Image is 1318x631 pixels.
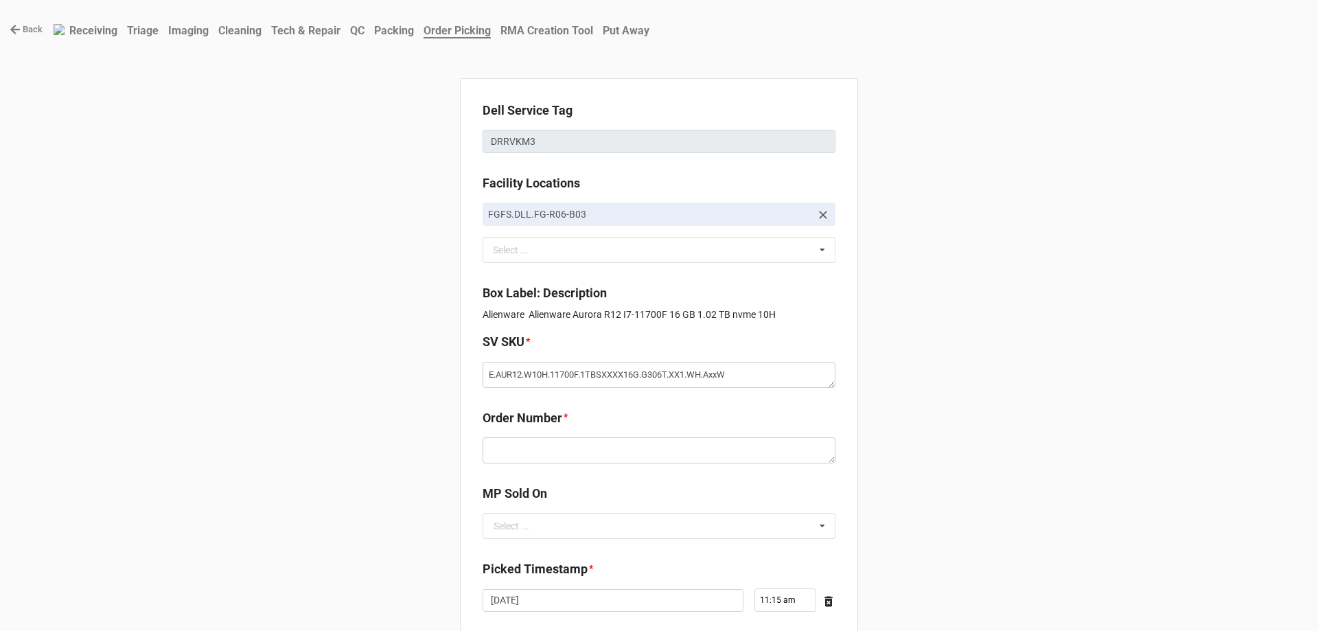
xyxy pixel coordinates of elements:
b: Receiving [69,24,117,37]
a: RMA Creation Tool [496,17,598,44]
b: Triage [127,24,159,37]
label: MP Sold On [483,484,547,503]
b: Tech & Repair [271,24,340,37]
label: Order Number [483,409,562,428]
p: FGFS.DLL.FG-R06-B03 [488,207,811,221]
a: Tech & Repair [266,17,345,44]
a: Back [10,23,43,36]
p: Alienware Alienware Aurora R12 I7-11700F 16 GB 1.02 TB nvme 10H [483,308,835,321]
b: Order Picking [424,24,491,38]
a: Receiving [65,17,122,44]
b: Put Away [603,24,649,37]
b: Box Label: Description [483,286,607,300]
a: Order Picking [419,17,496,44]
input: Time [754,588,816,612]
b: Packing [374,24,414,37]
div: Select ... [494,521,529,531]
img: RexiLogo.png [54,24,65,35]
b: QC [350,24,365,37]
label: SV SKU [483,332,524,352]
label: Dell Service Tag [483,101,573,120]
a: Packing [369,17,419,44]
div: Select ... [489,242,548,257]
input: Date [483,589,743,612]
a: Imaging [163,17,213,44]
b: Imaging [168,24,209,37]
a: QC [345,17,369,44]
a: Cleaning [213,17,266,44]
a: Triage [122,17,163,44]
textarea: E.AUR12.W10H.11700F.1TBSXXXX16G.G306T.XX1.WH.AxxW [483,362,835,388]
a: Put Away [598,17,654,44]
b: Cleaning [218,24,262,37]
label: Picked Timestamp [483,560,588,579]
label: Facility Locations [483,174,580,193]
b: RMA Creation Tool [500,24,593,37]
